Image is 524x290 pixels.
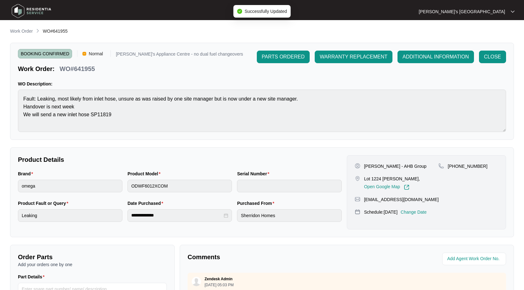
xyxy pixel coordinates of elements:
[320,53,387,61] span: WARRANTY REPLACEMENT
[18,261,167,268] p: Add your orders one by one
[364,196,439,203] p: [EMAIL_ADDRESS][DOMAIN_NAME]
[18,81,506,87] p: WO Description:
[448,163,487,169] p: [PHONE_NUMBER]
[188,253,342,261] p: Comments
[355,163,360,169] img: user-pin
[9,28,34,35] a: Work Order
[127,200,166,206] label: Date Purchased
[447,255,502,263] input: Add Agent Work Order No.
[18,64,54,73] p: Work Order:
[419,8,505,15] p: [PERSON_NAME]'s [GEOGRAPHIC_DATA]
[18,155,342,164] p: Product Details
[479,51,506,63] button: CLOSE
[364,163,426,169] p: [PERSON_NAME] - AHB Group
[315,51,392,63] button: WARRANTY REPLACEMENT
[438,163,444,169] img: map-pin
[82,52,86,56] img: Vercel Logo
[404,184,409,190] img: Link-External
[18,253,167,261] p: Order Parts
[59,64,95,73] p: WO#641955
[401,209,427,215] p: Change Date
[364,176,420,182] p: Lot 1224 [PERSON_NAME],
[205,276,233,282] p: Zendesk Admin
[131,212,223,219] input: Date Purchased
[127,171,163,177] label: Product Model
[403,53,469,61] span: ADDITIONAL INFORMATION
[237,180,341,192] input: Serial Number
[127,180,232,192] input: Product Model
[257,51,310,63] button: PARTS ORDERED
[355,196,360,202] img: map-pin
[192,277,201,286] img: user.svg
[9,2,54,20] img: residentia service logo
[511,10,515,13] img: dropdown arrow
[262,53,305,61] span: PARTS ORDERED
[237,9,242,14] span: check-circle
[43,29,68,34] span: WO#641955
[18,171,36,177] label: Brand
[18,90,506,132] textarea: Fault: Leaking, most likely from inlet hose, unsure as was raised by one site manager but is now ...
[364,184,409,190] a: Open Google Map
[18,209,122,222] input: Product Fault or Query
[205,283,234,287] p: [DATE] 05:03 PM
[10,28,33,34] p: Work Order
[355,176,360,181] img: map-pin
[355,209,360,215] img: map-pin
[237,209,341,222] input: Purchased From
[18,274,47,280] label: Part Details
[35,28,40,33] img: chevron-right
[484,53,501,61] span: CLOSE
[397,51,474,63] button: ADDITIONAL INFORMATION
[364,209,397,215] p: Schedule: [DATE]
[18,180,122,192] input: Brand
[86,49,105,58] span: Normal
[237,200,277,206] label: Purchased From
[18,200,71,206] label: Product Fault or Query
[18,49,72,58] span: BOOKING CONFIRMED
[245,9,287,14] span: Successfully Updated
[237,171,272,177] label: Serial Number
[116,52,243,58] p: [PERSON_NAME]'s Appliance Centre - no dual fuel changeovers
